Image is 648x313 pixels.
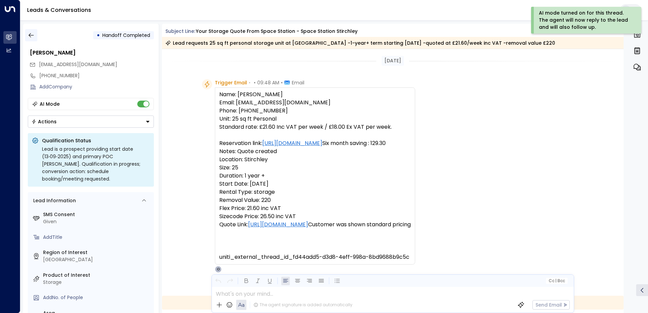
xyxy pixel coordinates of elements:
div: Actions [32,119,57,125]
a: [URL][DOMAIN_NAME] [262,139,322,147]
p: Qualification Status [42,137,150,144]
a: [URL][DOMAIN_NAME] [248,221,308,229]
div: [GEOGRAPHIC_DATA] [43,256,151,263]
span: • [281,79,283,86]
span: Cc Bcc [548,278,565,283]
div: [DATE] [382,56,404,66]
button: Cc|Bcc [546,278,567,284]
div: AI mode turned on for this thread. The agent will now reply to the lead and will also follow up. [539,9,632,31]
button: Undo [214,277,222,285]
a: Leads & Conversations [27,6,91,14]
span: | [555,278,556,283]
label: Product of Interest [43,272,151,279]
div: to [PERSON_NAME] on [DATE] 9:55 am [162,296,624,310]
div: Lead requests 25 sq ft personal storage unit at [GEOGRAPHIC_DATA] -1-year+ term starting [DATE] -... [165,40,555,46]
div: [PHONE_NUMBER] [39,72,154,79]
pre: Name: [PERSON_NAME] Email: [EMAIL_ADDRESS][DOMAIN_NAME] Phone: [PHONE_NUMBER] Unit: 25 sq ft Pers... [219,90,411,261]
div: The agent signature is added automatically [254,302,352,308]
div: Given [43,218,151,225]
div: AddCompany [39,83,154,90]
span: • [254,79,256,86]
span: • [249,79,250,86]
button: Actions [28,116,154,128]
button: Redo [226,277,234,285]
span: Handoff Completed [102,32,150,39]
div: • [97,29,100,41]
div: AddTitle [43,234,151,241]
label: SMS Consent [43,211,151,218]
div: [PERSON_NAME] [30,49,154,57]
span: Trigger Email [215,79,247,86]
div: AI Mode [40,101,60,107]
span: Subject Line: [165,28,195,35]
div: Button group with a nested menu [28,116,154,128]
label: Region of Interest [43,249,151,256]
div: Lead is a prospect providing start date (13‑09‑2025) and primary POC [PERSON_NAME]. Qualification... [42,145,150,183]
span: [EMAIL_ADDRESS][DOMAIN_NAME] [39,61,117,68]
div: Lead Information [31,197,76,204]
span: 09:48 AM [257,79,279,86]
div: O [215,266,222,273]
div: Storage [43,279,151,286]
div: Your storage quote from Space Station - Space Station Stirchley [196,28,358,35]
span: rashida.clarke81@outlook.com [39,61,117,68]
div: AddNo. of People [43,294,151,301]
span: Email [292,79,304,86]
